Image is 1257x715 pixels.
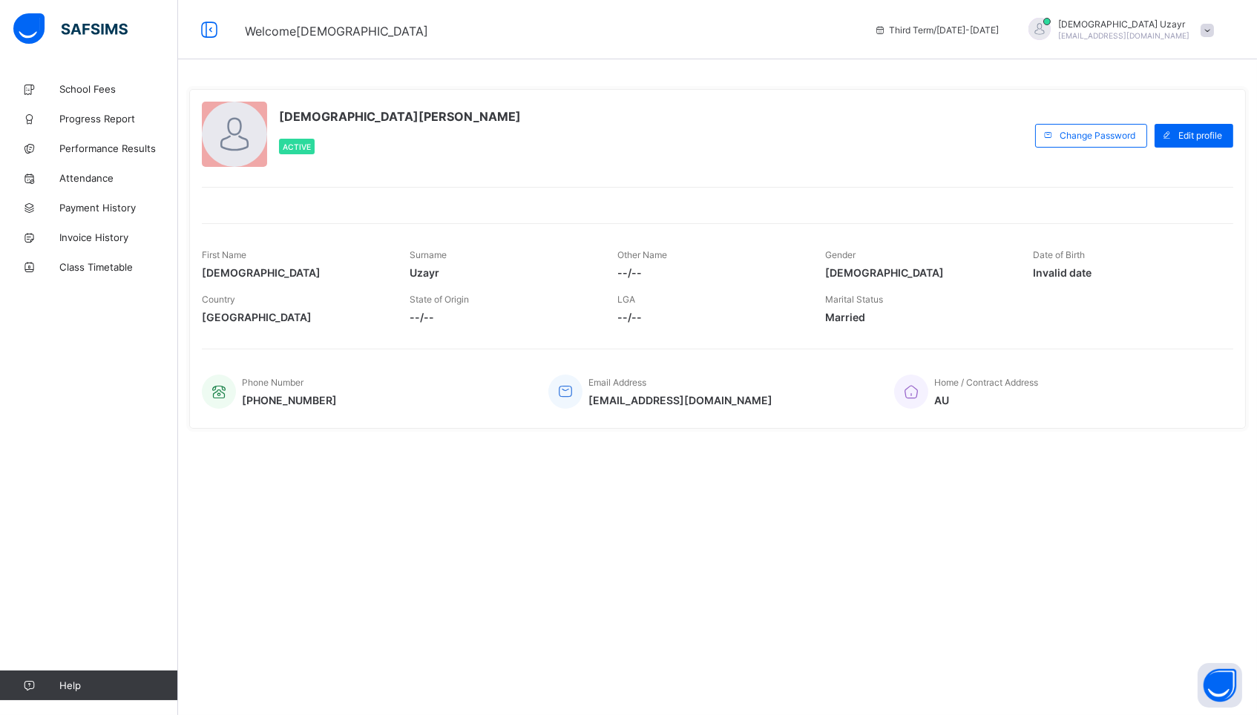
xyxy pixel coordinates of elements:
[617,249,667,260] span: Other Name
[59,113,178,125] span: Progress Report
[1033,249,1085,260] span: Date of Birth
[617,311,803,323] span: --/--
[59,231,178,243] span: Invoice History
[59,202,178,214] span: Payment History
[59,679,177,691] span: Help
[283,142,311,151] span: Active
[59,172,178,184] span: Attendance
[59,261,178,273] span: Class Timetable
[1058,19,1189,30] span: [DEMOGRAPHIC_DATA] Uzayr
[825,311,1011,323] span: Married
[617,294,635,305] span: LGA
[825,249,856,260] span: Gender
[1198,663,1242,708] button: Open asap
[588,394,772,406] span: [EMAIL_ADDRESS][DOMAIN_NAME]
[245,24,428,39] span: Welcome [DEMOGRAPHIC_DATA]
[934,394,1038,406] span: AU
[617,266,803,279] span: --/--
[1178,130,1222,141] span: Edit profile
[202,294,235,305] span: Country
[1033,266,1218,279] span: Invalid date
[1058,31,1189,40] span: [EMAIL_ADDRESS][DOMAIN_NAME]
[242,377,303,388] span: Phone Number
[59,83,178,95] span: School Fees
[874,24,999,36] span: session/term information
[588,377,646,388] span: Email Address
[410,294,469,305] span: State of Origin
[410,266,595,279] span: Uzayr
[202,311,387,323] span: [GEOGRAPHIC_DATA]
[202,266,387,279] span: [DEMOGRAPHIC_DATA]
[825,294,883,305] span: Marital Status
[59,142,178,154] span: Performance Results
[410,311,595,323] span: --/--
[13,13,128,45] img: safsims
[934,377,1038,388] span: Home / Contract Address
[242,394,337,406] span: [PHONE_NUMBER]
[279,109,521,124] span: [DEMOGRAPHIC_DATA][PERSON_NAME]
[202,249,246,260] span: First Name
[410,249,447,260] span: Surname
[825,266,1011,279] span: [DEMOGRAPHIC_DATA]
[1060,130,1135,141] span: Change Password
[1014,18,1221,42] div: MuhammadUzayr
